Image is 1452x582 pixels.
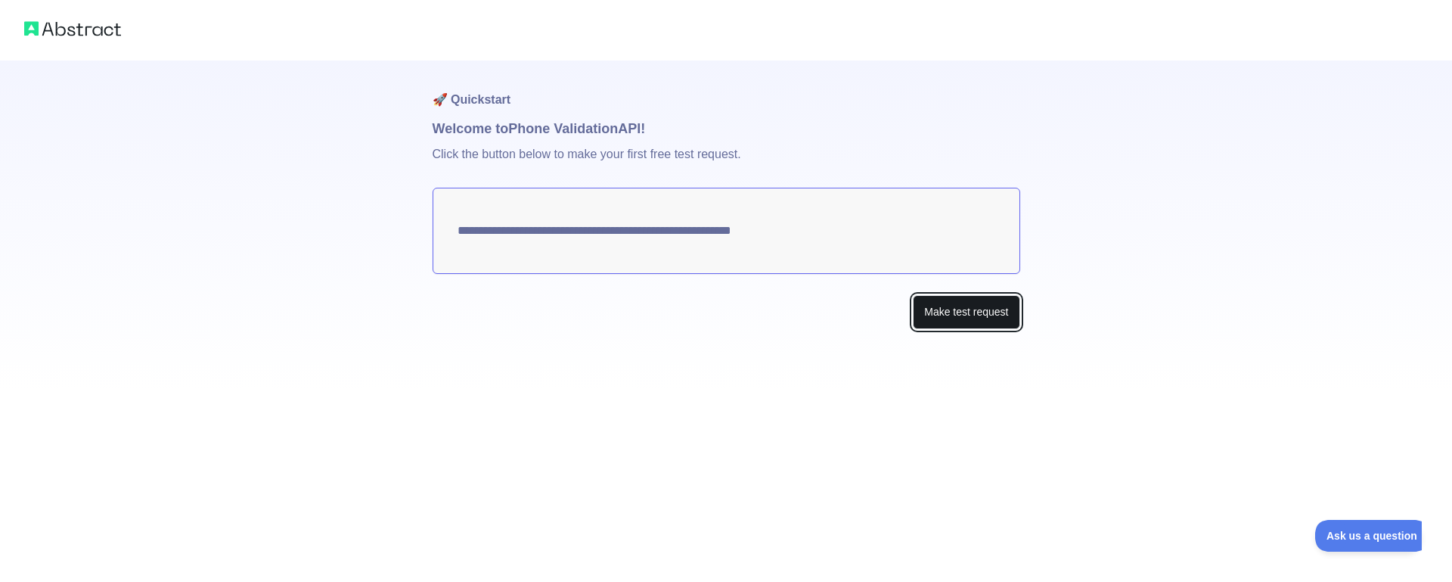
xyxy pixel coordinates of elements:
h1: Welcome to Phone Validation API! [433,118,1020,139]
p: Click the button below to make your first free test request. [433,139,1020,188]
img: Abstract logo [24,18,121,39]
iframe: Toggle Customer Support [1315,520,1422,552]
button: Make test request [913,295,1019,329]
h1: 🚀 Quickstart [433,61,1020,118]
